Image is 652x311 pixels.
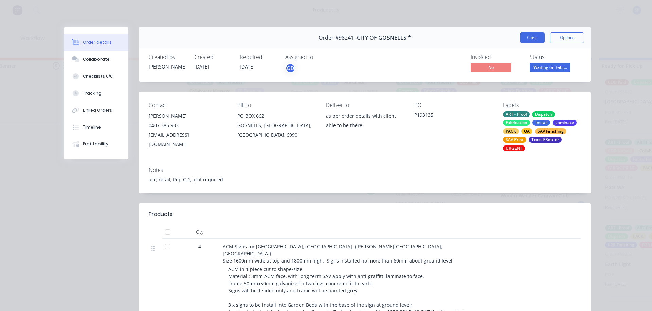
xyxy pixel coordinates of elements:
[149,111,227,121] div: [PERSON_NAME]
[237,111,315,121] div: PO BOX 662
[237,111,315,140] div: PO BOX 662GOSNELLS, [GEOGRAPHIC_DATA], [GEOGRAPHIC_DATA], 6990
[64,68,128,85] button: Checklists 0/0
[414,111,492,121] div: P193135
[198,243,201,250] span: 4
[285,54,353,60] div: Assigned to
[530,54,581,60] div: Status
[471,63,511,72] span: No
[240,54,277,60] div: Required
[194,63,209,70] span: [DATE]
[237,121,315,140] div: GOSNELLS, [GEOGRAPHIC_DATA], [GEOGRAPHIC_DATA], 6990
[550,32,584,43] button: Options
[83,107,112,113] div: Linked Orders
[326,111,404,133] div: as per order details with client able to be there
[83,124,101,130] div: Timeline
[149,167,581,173] div: Notes
[149,63,186,70] div: [PERSON_NAME]
[520,32,545,43] button: Close
[414,102,492,109] div: PO
[64,119,128,136] button: Timeline
[240,63,255,70] span: [DATE]
[503,111,530,117] div: ART - Proof
[83,90,102,96] div: Tracking
[237,102,315,109] div: Bill to
[64,51,128,68] button: Collaborate
[521,128,532,134] div: QA
[83,56,110,62] div: Collaborate
[529,137,562,143] div: Texcel/Router
[149,176,581,183] div: acc, retail, Rep GD, prof required
[319,35,357,41] span: Order #98241 -
[503,145,525,151] div: URGENT
[471,54,522,60] div: Invoiced
[553,120,577,126] div: Laminate
[149,121,227,130] div: 0407 385 933
[149,130,227,149] div: [EMAIL_ADDRESS][DOMAIN_NAME]
[357,35,411,41] span: CITY OF GOSNELLS *
[83,141,108,147] div: Profitability
[179,225,220,239] div: Qty
[149,54,186,60] div: Created by
[532,120,550,126] div: Install
[530,63,570,72] span: Waiting on Fabr...
[530,63,570,73] button: Waiting on Fabr...
[149,102,227,109] div: Contact
[503,102,581,109] div: Labels
[83,73,113,79] div: Checklists 0/0
[194,54,232,60] div: Created
[83,39,112,45] div: Order details
[503,128,519,134] div: PACK
[326,111,404,130] div: as per order details with client able to be there
[532,111,555,117] div: Dispatch
[503,137,526,143] div: SAV Print
[64,34,128,51] button: Order details
[223,243,454,264] span: ACM Signs for [GEOGRAPHIC_DATA], [GEOGRAPHIC_DATA]. ([PERSON_NAME][GEOGRAPHIC_DATA], [GEOGRAPHIC_...
[64,136,128,153] button: Profitability
[149,210,173,218] div: Products
[64,85,128,102] button: Tracking
[326,102,404,109] div: Deliver to
[149,111,227,149] div: [PERSON_NAME]0407 385 933[EMAIL_ADDRESS][DOMAIN_NAME]
[535,128,566,134] div: SAV Finishing
[64,102,128,119] button: Linked Orders
[503,120,530,126] div: Fabrication
[285,63,295,73] button: GD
